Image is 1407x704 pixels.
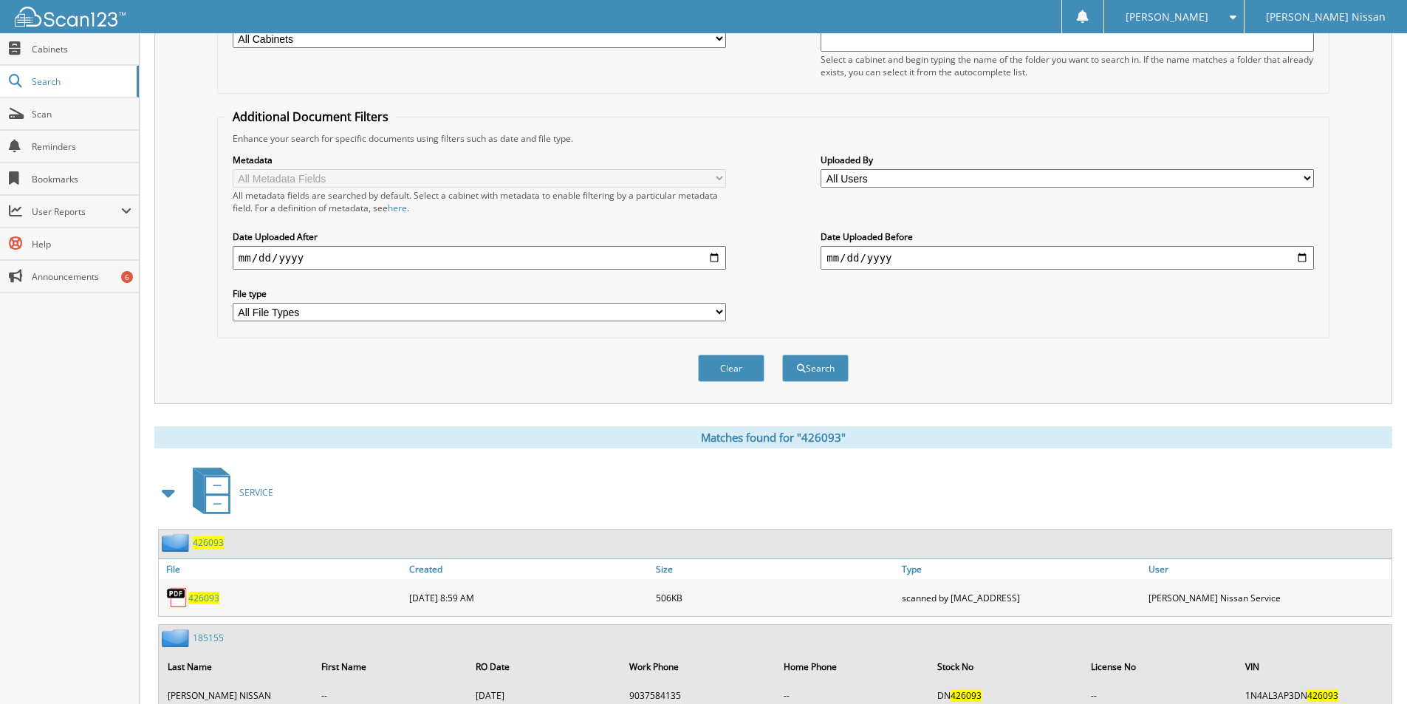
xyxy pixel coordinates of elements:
[193,536,224,549] a: 426093
[622,652,774,682] th: Work Phone
[698,355,764,382] button: Clear
[121,271,133,283] div: 6
[162,533,193,552] img: folder2.png
[821,230,1314,243] label: Date Uploaded Before
[32,140,131,153] span: Reminders
[951,689,982,702] span: 426093
[821,154,1314,166] label: Uploaded By
[898,583,1145,612] div: scanned by [MAC_ADDRESS]
[159,559,405,579] a: File
[32,238,131,250] span: Help
[776,652,928,682] th: Home Phone
[314,652,466,682] th: First Name
[405,559,652,579] a: Created
[166,587,188,609] img: PDF.png
[32,43,131,55] span: Cabinets
[32,173,131,185] span: Bookmarks
[1333,633,1407,704] iframe: Chat Widget
[225,132,1321,145] div: Enhance your search for specific documents using filters such as date and file type.
[160,652,312,682] th: Last Name
[32,270,131,283] span: Announcements
[1145,583,1391,612] div: [PERSON_NAME] Nissan Service
[1084,652,1236,682] th: License No
[405,583,652,612] div: [DATE] 8:59 AM
[184,463,273,522] a: SERVICE
[233,230,726,243] label: Date Uploaded After
[233,287,726,300] label: File type
[782,355,849,382] button: Search
[1145,559,1391,579] a: User
[239,486,273,499] span: SERVICE
[468,652,620,682] th: RO Date
[32,108,131,120] span: Scan
[225,109,396,125] legend: Additional Document Filters
[32,75,129,88] span: Search
[652,559,899,579] a: Size
[1266,13,1386,21] span: [PERSON_NAME] Nissan
[821,246,1314,270] input: end
[930,652,1082,682] th: Stock No
[233,154,726,166] label: Metadata
[162,629,193,647] img: folder2.png
[15,7,126,27] img: scan123-logo-white.svg
[821,53,1314,78] div: Select a cabinet and begin typing the name of the folder you want to search in. If the name match...
[1307,689,1338,702] span: 426093
[32,205,121,218] span: User Reports
[193,632,224,644] a: 185155
[1238,652,1390,682] th: VIN
[188,592,219,604] a: 426093
[233,189,726,214] div: All metadata fields are searched by default. Select a cabinet with metadata to enable filtering b...
[388,202,407,214] a: here
[898,559,1145,579] a: Type
[233,246,726,270] input: start
[154,426,1392,448] div: Matches found for "426093"
[652,583,899,612] div: 506KB
[1126,13,1208,21] span: [PERSON_NAME]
